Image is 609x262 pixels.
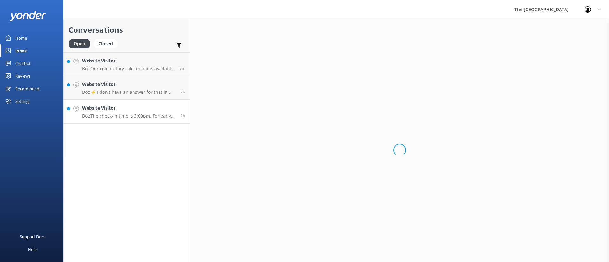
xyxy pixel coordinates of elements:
[94,39,118,48] div: Closed
[15,57,31,70] div: Chatbot
[64,52,190,76] a: Website VisitorBot:Our celebratory cake menu is available on our website and can be pre-ordered b...
[180,89,185,95] span: Sep 14 2025 09:17pm (UTC -10:00) Pacific/Honolulu
[64,100,190,124] a: Website VisitorBot:The check-in time is 3:00pm. For early check-in from 6am onwards, it is subjec...
[82,57,175,64] h4: Website Visitor
[20,230,45,243] div: Support Docs
[15,44,27,57] div: Inbox
[15,82,39,95] div: Recommend
[64,76,190,100] a: Website VisitorBot:⚡ I don't have an answer for that in my knowledge base. Please try and rephras...
[82,89,176,95] p: Bot: ⚡ I don't have an answer for that in my knowledge base. Please try and rephrase your questio...
[10,11,46,21] img: yonder-white-logo.png
[69,40,94,47] a: Open
[69,39,90,48] div: Open
[28,243,37,256] div: Help
[82,66,175,72] p: Bot: Our celebratory cake menu is available on our website and can be pre-ordered by e-mailing ou...
[15,32,27,44] div: Home
[15,70,30,82] div: Reviews
[69,24,185,36] h2: Conversations
[82,81,176,88] h4: Website Visitor
[94,40,121,47] a: Closed
[15,95,30,108] div: Settings
[180,66,185,71] span: Sep 14 2025 11:15pm (UTC -10:00) Pacific/Honolulu
[180,113,185,118] span: Sep 14 2025 09:12pm (UTC -10:00) Pacific/Honolulu
[82,105,176,112] h4: Website Visitor
[82,113,176,119] p: Bot: The check-in time is 3:00pm. For early check-in from 6am onwards, it is subject to availabil...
